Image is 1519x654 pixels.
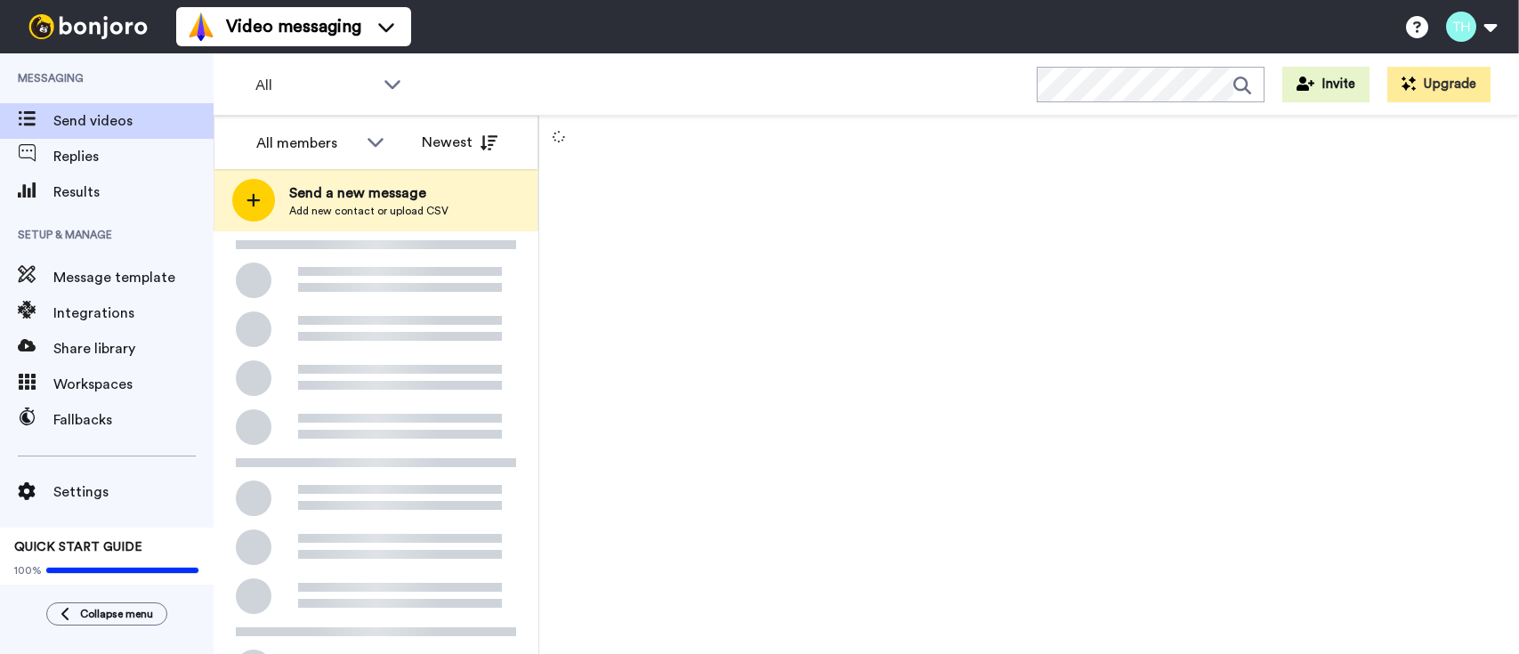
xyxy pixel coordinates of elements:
[1282,67,1370,102] button: Invite
[1387,67,1491,102] button: Upgrade
[408,125,511,160] button: Newest
[187,12,215,41] img: vm-color.svg
[53,374,214,395] span: Workspaces
[256,133,358,154] div: All members
[289,182,448,204] span: Send a new message
[14,541,142,553] span: QUICK START GUIDE
[80,607,153,621] span: Collapse menu
[53,409,214,431] span: Fallbacks
[53,267,214,288] span: Message template
[53,182,214,203] span: Results
[46,602,167,626] button: Collapse menu
[53,146,214,167] span: Replies
[53,338,214,359] span: Share library
[53,303,214,324] span: Integrations
[226,14,361,39] span: Video messaging
[21,14,155,39] img: bj-logo-header-white.svg
[53,481,214,503] span: Settings
[53,110,214,132] span: Send videos
[14,563,42,577] span: 100%
[289,204,448,218] span: Add new contact or upload CSV
[255,75,375,96] span: All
